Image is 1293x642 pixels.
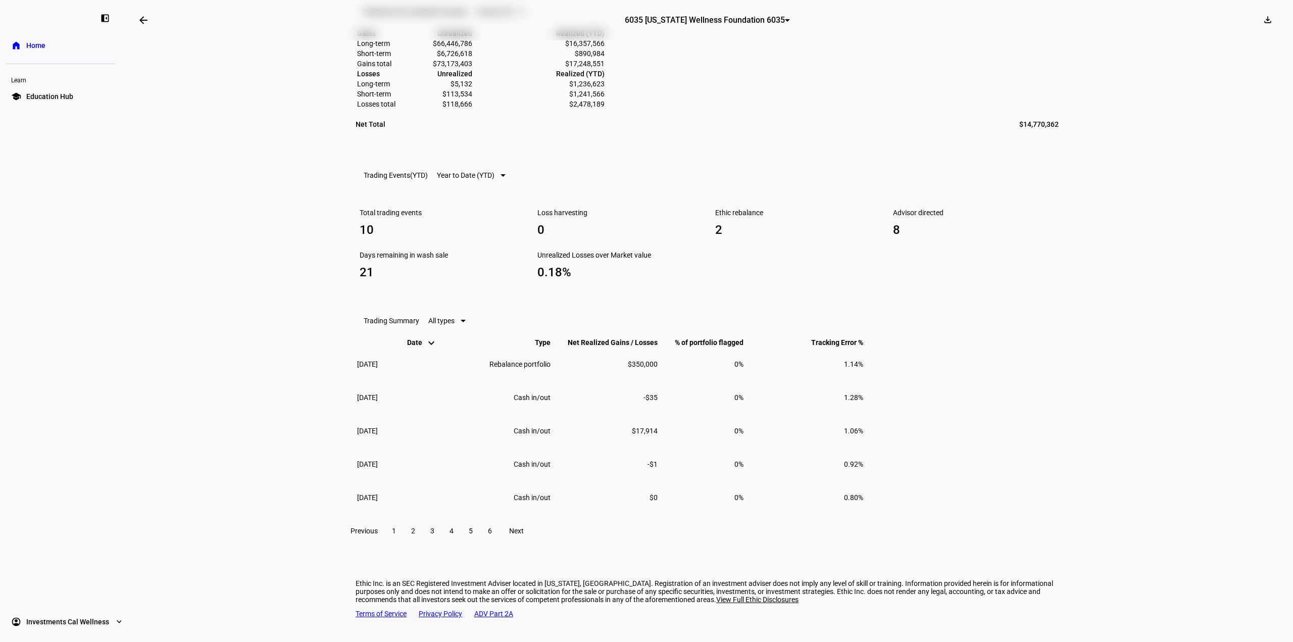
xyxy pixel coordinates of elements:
[1019,119,1059,130] span: $14,770,362
[716,596,799,604] span: View Full Ethic Disclosures
[844,493,863,502] span: 0.80%
[437,171,494,179] span: Year to Date (YTD)
[397,49,473,58] td: $6,726,618
[844,460,863,468] span: 0.92%
[430,527,434,535] span: 3
[844,393,863,402] span: 1.28%
[734,427,743,435] span: 0%
[734,393,743,402] span: 0%
[397,69,473,78] td: Unrealized
[360,208,521,218] div: Total trading events
[514,393,551,402] span: Cash in/out
[360,264,521,280] div: 21
[520,338,551,347] span: Type
[734,460,743,468] span: 0%
[397,89,473,98] td: $113,534
[643,393,658,402] span: -$35
[356,119,385,130] span: Net Total
[360,222,521,238] div: 10
[397,79,473,88] td: $5,132
[474,69,605,78] td: Realized (YTD)
[474,89,605,98] td: $1,241,566
[357,69,396,78] td: Losses
[357,90,391,98] span: Short-term
[514,460,551,468] span: Cash in/out
[648,460,658,468] span: -$1
[488,527,492,535] span: 6
[442,521,461,541] button: 4
[715,222,877,238] div: 2
[356,579,1059,604] div: Ethic Inc. is an SEC Registered Investment Adviser located in [US_STATE], [GEOGRAPHIC_DATA]. Regi...
[893,222,1055,238] div: 8
[26,91,73,102] span: Education Hub
[489,360,551,368] span: Rebalance portfolio
[734,493,743,502] span: 0%
[360,250,521,260] div: Days remaining in wash sale
[474,610,513,618] a: ADV Part 2A
[357,460,378,468] span: [DATE]
[397,59,473,68] td: $73,173,403
[632,427,658,435] span: $17,914
[357,360,378,368] span: [DATE]
[514,427,551,435] span: Cash in/out
[537,264,699,280] div: 0.18%
[844,360,863,368] span: 1.14%
[419,610,462,618] a: Privacy Policy
[100,13,110,23] eth-mat-symbol: left_panel_close
[469,527,473,535] span: 5
[364,171,428,179] h3: Trading Events
[474,39,605,48] td: $16,357,566
[397,39,473,48] td: $66,446,786
[356,610,407,618] a: Terms of Service
[474,100,605,109] td: $2,478,189
[537,208,699,218] div: Loss harvesting
[26,40,45,51] span: Home
[481,521,499,541] button: 6
[404,521,422,541] button: 2
[628,360,658,368] span: $350,000
[11,91,21,102] eth-mat-symbol: school
[500,521,532,541] button: Next
[514,493,551,502] span: Cash in/out
[425,337,437,349] mat-icon: keyboard_arrow_down
[474,59,605,68] td: $17,248,551
[11,617,21,627] eth-mat-symbol: account_circle
[364,317,419,325] eth-data-table-title: Trading Summary
[6,72,115,86] div: Learn
[137,14,150,26] mat-icon: arrow_backwards
[6,35,115,56] a: homeHome
[357,60,391,68] span: Gains total
[11,40,21,51] eth-mat-symbol: home
[474,49,605,58] td: $890,984
[357,493,378,502] span: [DATE]
[357,427,378,435] span: [DATE]
[893,208,1055,218] div: Advisor directed
[509,527,524,535] span: Next
[357,39,390,47] span: Long-term
[537,250,699,260] div: Unrealized Losses over Market value
[357,393,378,402] span: [DATE]
[397,100,473,109] td: $118,666
[553,338,658,347] span: Net Realized Gains / Losses
[650,493,658,502] span: $0
[26,617,109,627] span: Investments Cal Wellness
[474,79,605,88] td: $1,236,623
[450,527,454,535] span: 4
[660,338,743,347] span: % of portfolio flagged
[357,80,390,88] span: Long-term
[407,338,437,347] span: Date
[462,521,480,541] button: 5
[844,427,863,435] span: 1.06%
[423,521,441,541] button: 3
[114,617,124,627] eth-mat-symbol: expand_more
[1263,15,1273,25] mat-icon: download
[537,222,699,238] div: 0
[428,317,455,325] span: All types
[411,527,415,535] span: 2
[715,208,877,218] div: Ethic rebalance
[625,15,785,25] span: 6035 [US_STATE] Wellness Foundation 6035
[357,100,395,108] span: Losses total
[796,338,863,347] span: Tracking Error %
[734,360,743,368] span: 0%
[410,171,428,179] span: (YTD)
